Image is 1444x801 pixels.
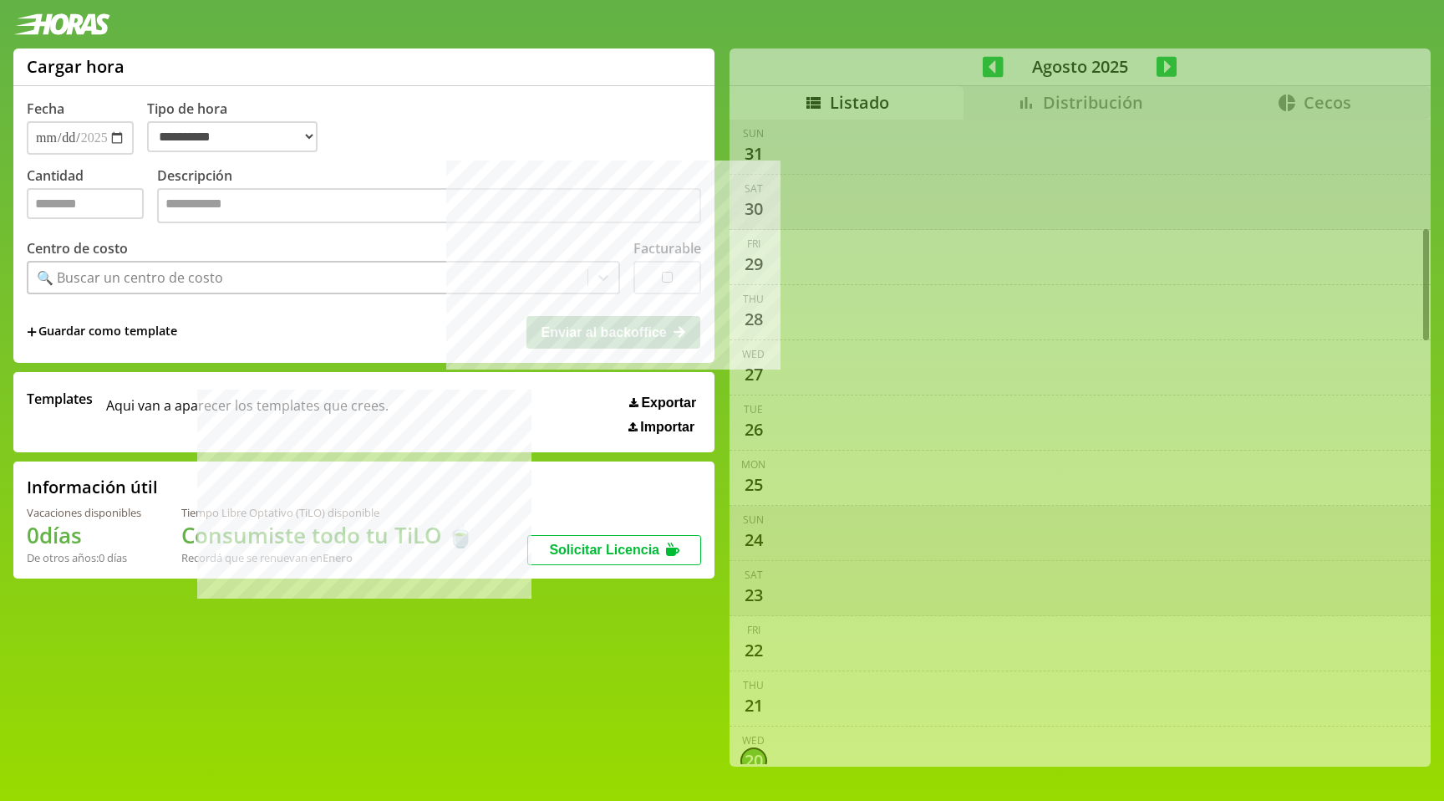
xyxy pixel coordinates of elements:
button: Solicitar Licencia [527,535,701,565]
h1: Consumiste todo tu TiLO 🍵 [181,520,474,550]
label: Centro de costo [27,239,128,258]
span: Importar [640,420,694,435]
h1: Cargar hora [27,55,125,78]
b: Enero [323,550,353,565]
div: 🔍 Buscar un centro de costo [37,268,223,287]
span: Templates [27,390,93,408]
h2: Información útil [27,476,158,498]
label: Cantidad [27,166,157,227]
h1: 0 días [27,520,141,550]
textarea: Descripción [157,188,701,223]
span: + [27,323,37,341]
label: Fecha [27,99,64,118]
label: Tipo de hora [147,99,331,155]
label: Descripción [157,166,701,227]
select: Tipo de hora [147,121,318,152]
div: Vacaciones disponibles [27,505,141,520]
button: Exportar [624,395,701,411]
input: Cantidad [27,188,144,219]
div: Recordá que se renuevan en [181,550,474,565]
span: Solicitar Licencia [549,543,659,557]
img: logotipo [13,13,110,35]
span: +Guardar como template [27,323,177,341]
div: De otros años: 0 días [27,550,141,565]
label: Facturable [633,239,701,258]
div: Tiempo Libre Optativo (TiLO) disponible [181,505,474,520]
span: Exportar [641,395,696,411]
span: Aqui van a aparecer los templates que crees. [106,390,389,435]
